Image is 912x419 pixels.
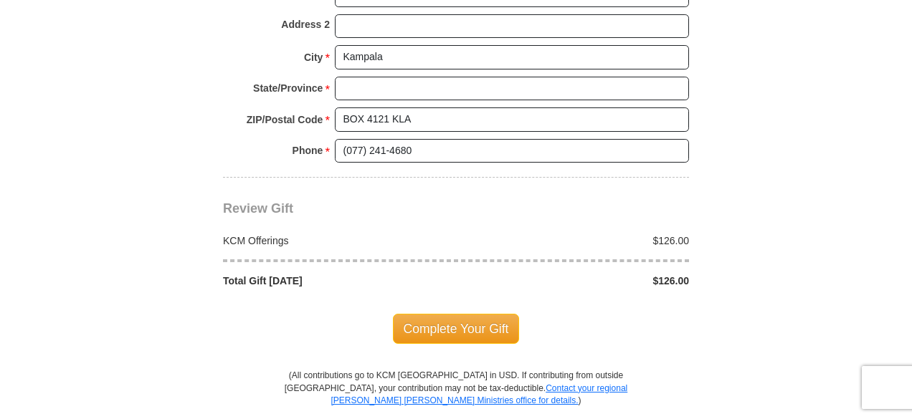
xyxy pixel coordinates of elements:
[456,274,697,288] div: $126.00
[331,383,627,405] a: Contact your regional [PERSON_NAME] [PERSON_NAME] Ministries office for details.
[293,140,323,160] strong: Phone
[304,47,323,67] strong: City
[393,314,520,344] span: Complete Your Gift
[247,110,323,130] strong: ZIP/Postal Code
[253,78,323,98] strong: State/Province
[216,274,457,288] div: Total Gift [DATE]
[456,233,697,248] div: $126.00
[281,14,330,34] strong: Address 2
[216,233,457,248] div: KCM Offerings
[223,201,293,216] span: Review Gift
